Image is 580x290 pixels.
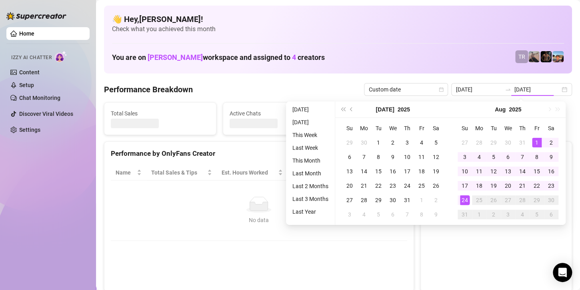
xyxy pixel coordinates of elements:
[112,25,564,34] span: Check what you achieved this month
[11,54,52,62] span: Izzy AI Chatter
[104,84,193,95] h4: Performance Breakdown
[540,51,552,62] img: Trent
[19,95,60,101] a: Chat Monitoring
[528,51,540,62] img: LC
[553,263,572,282] div: Open Intercom Messenger
[552,51,564,62] img: Zach
[427,148,565,159] div: Sales by OnlyFans Creator
[341,165,407,181] th: Chat Conversion
[112,14,564,25] h4: 👋 Hey, [PERSON_NAME] !
[19,111,73,117] a: Discover Viral Videos
[518,52,525,61] span: TR
[292,168,330,177] span: Sales / Hour
[19,82,34,88] a: Setup
[116,168,135,177] span: Name
[111,165,146,181] th: Name
[148,53,203,62] span: [PERSON_NAME]
[505,86,511,93] span: swap-right
[19,30,34,37] a: Home
[19,69,40,75] a: Content
[230,109,328,118] span: Active Chats
[151,168,206,177] span: Total Sales & Tips
[119,216,399,224] div: No data
[146,165,217,181] th: Total Sales & Tips
[346,168,396,177] span: Chat Conversion
[6,12,66,20] img: logo-BBDzfeDw.svg
[222,168,276,177] div: Est. Hours Worked
[111,109,210,118] span: Total Sales
[369,83,443,95] span: Custom date
[505,86,511,93] span: to
[439,87,444,92] span: calendar
[292,53,296,62] span: 4
[19,127,40,133] a: Settings
[514,85,560,94] input: End date
[112,53,325,62] h1: You are on workspace and assigned to creators
[55,51,67,62] img: AI Chatter
[456,85,502,94] input: Start date
[111,148,407,159] div: Performance by OnlyFans Creator
[348,109,447,118] span: Messages Sent
[288,165,341,181] th: Sales / Hour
